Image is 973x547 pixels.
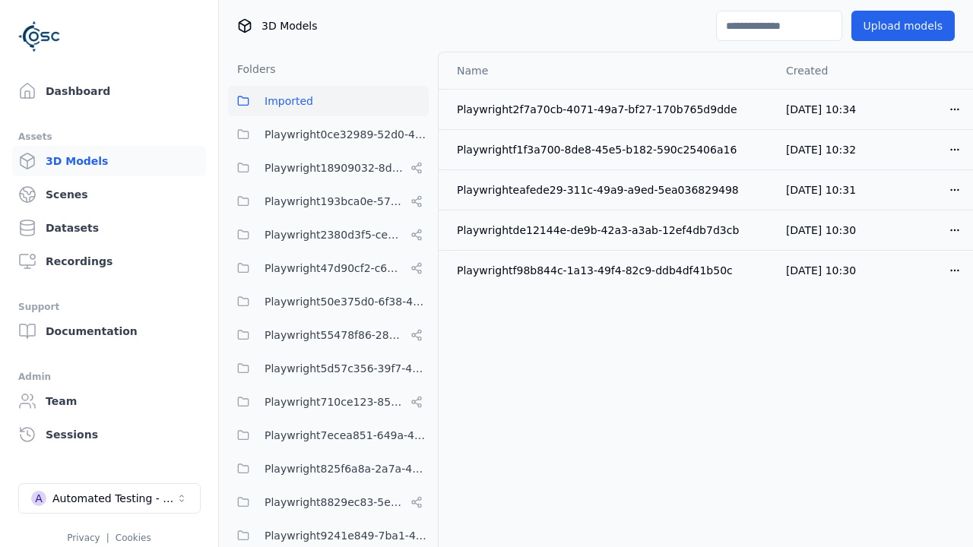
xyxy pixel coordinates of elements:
a: Documentation [12,316,206,346]
button: Playwright55478f86-28dc-49b8-8d1f-c7b13b14578c [228,320,429,350]
span: Playwright825f6a8a-2a7a-425c-94f7-650318982f69 [265,460,429,478]
span: [DATE] 10:30 [786,264,856,277]
span: Playwright55478f86-28dc-49b8-8d1f-c7b13b14578c [265,326,404,344]
span: Playwright0ce32989-52d0-45cf-b5b9-59d5033d313a [265,125,429,144]
div: Playwrightf1f3a700-8de8-45e5-b182-590c25406a16 [457,142,762,157]
a: Sessions [12,419,206,450]
div: A [31,491,46,506]
button: Playwright0ce32989-52d0-45cf-b5b9-59d5033d313a [228,119,429,150]
button: Playwright50e375d0-6f38-48a7-96e0-b0dcfa24b72f [228,286,429,317]
div: Playwrightf98b844c-1a13-49f4-82c9-ddb4df41b50c [457,263,762,278]
button: Playwright710ce123-85fd-4f8c-9759-23c3308d8830 [228,387,429,417]
div: Playwrighteafede29-311c-49a9-a9ed-5ea036829498 [457,182,762,198]
span: Playwright8829ec83-5e68-4376-b984-049061a310ed [265,493,404,511]
span: Playwright5d57c356-39f7-47ed-9ab9-d0409ac6cddc [265,359,429,378]
h3: Folders [228,62,276,77]
button: Upload models [851,11,955,41]
span: [DATE] 10:32 [786,144,856,156]
th: Created [774,52,875,89]
button: Playwright7ecea851-649a-419a-985e-fcff41a98b20 [228,420,429,451]
span: Playwright50e375d0-6f38-48a7-96e0-b0dcfa24b72f [265,292,429,311]
th: Name [439,52,774,89]
div: Admin [18,368,200,386]
button: Playwright825f6a8a-2a7a-425c-94f7-650318982f69 [228,454,429,484]
span: [DATE] 10:34 [786,103,856,115]
button: Imported [228,86,429,116]
a: Dashboard [12,76,206,106]
button: Playwright193bca0e-57fa-418d-8ea9-45122e711dc7 [228,186,429,217]
button: Playwright8829ec83-5e68-4376-b984-049061a310ed [228,487,429,517]
a: Privacy [67,533,100,543]
button: Select a workspace [18,483,201,514]
a: Team [12,386,206,416]
button: Playwright47d90cf2-c635-4353-ba3b-5d4538945666 [228,253,429,283]
span: Playwright710ce123-85fd-4f8c-9759-23c3308d8830 [265,393,404,411]
a: Scenes [12,179,206,210]
span: | [106,533,109,543]
a: 3D Models [12,146,206,176]
button: Playwright2380d3f5-cebf-494e-b965-66be4d67505e [228,220,429,250]
span: 3D Models [261,18,317,33]
span: Playwright18909032-8d07-45c5-9c81-9eec75d0b16b [265,159,404,177]
span: [DATE] 10:31 [786,184,856,196]
span: [DATE] 10:30 [786,224,856,236]
div: Support [18,298,200,316]
span: Imported [265,92,313,110]
button: Playwright18909032-8d07-45c5-9c81-9eec75d0b16b [228,153,429,183]
span: Playwright47d90cf2-c635-4353-ba3b-5d4538945666 [265,259,404,277]
span: Playwright9241e849-7ba1-474f-9275-02cfa81d37fc [265,526,429,545]
span: Playwright7ecea851-649a-419a-985e-fcff41a98b20 [265,426,429,444]
div: Automated Testing - Playwright [52,491,176,506]
div: Assets [18,128,200,146]
button: Playwright5d57c356-39f7-47ed-9ab9-d0409ac6cddc [228,353,429,384]
span: Playwright2380d3f5-cebf-494e-b965-66be4d67505e [265,226,404,244]
img: Logo [18,15,61,58]
div: Playwrightde12144e-de9b-42a3-a3ab-12ef4db7d3cb [457,223,762,238]
a: Recordings [12,246,206,277]
div: Playwright2f7a70cb-4071-49a7-bf27-170b765d9dde [457,102,762,117]
a: Datasets [12,213,206,243]
a: Cookies [116,533,151,543]
span: Playwright193bca0e-57fa-418d-8ea9-45122e711dc7 [265,192,404,210]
